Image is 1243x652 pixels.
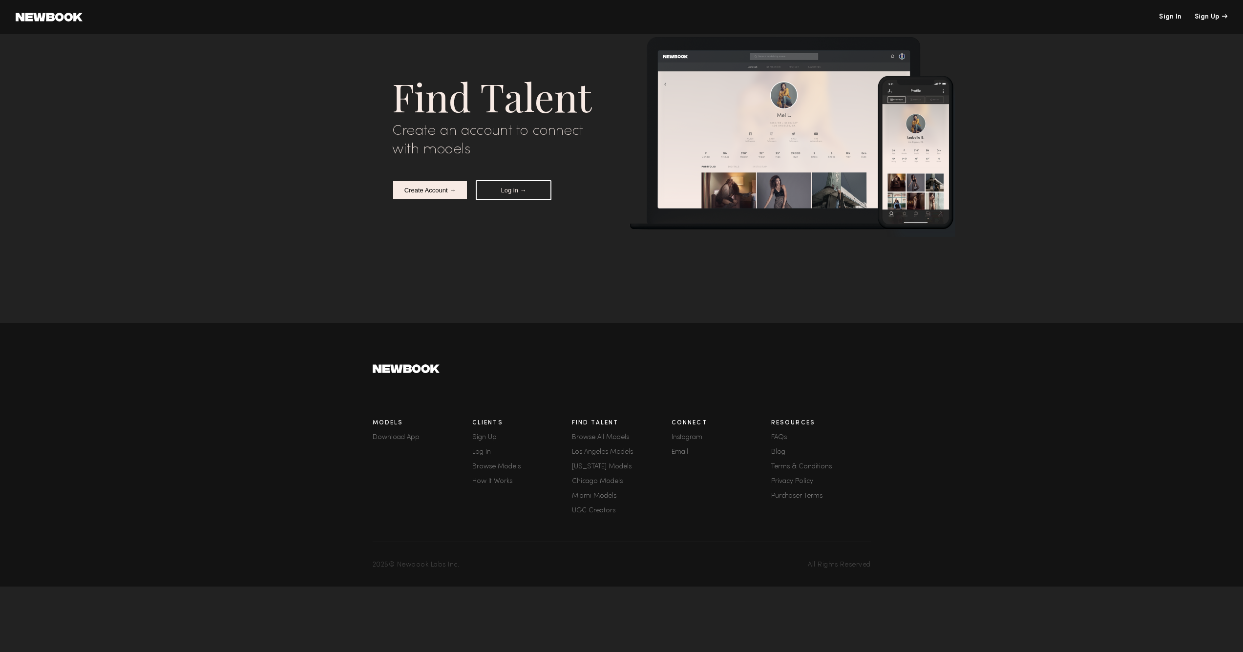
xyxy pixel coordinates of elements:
div: Sign Up [1195,14,1227,21]
a: Sign In [1159,14,1181,21]
a: [US_STATE] Models [572,463,672,470]
a: Chicago Models [572,478,672,485]
a: Terms & Conditions [771,463,871,470]
div: Find Talent [392,70,614,122]
a: Browse Models [472,463,572,470]
button: Create Account → [392,180,468,200]
h3: Models [373,420,472,426]
div: Create an account to connect with models [392,122,614,159]
a: Blog [771,449,871,456]
h3: Clients [472,420,572,426]
button: Log in → [476,180,551,200]
a: FAQs [771,434,871,441]
a: Los Angeles Models [572,449,672,456]
h3: Resources [771,420,871,426]
a: Browse All Models [572,434,672,441]
span: 2025 © Newbook Labs Inc. [373,562,460,568]
a: Instagram [672,434,771,441]
a: Privacy Policy [771,478,871,485]
a: Log In [472,449,572,456]
span: All Rights Reserved [808,562,871,568]
a: Purchaser Terms [771,493,871,500]
div: Sign Up [472,434,572,441]
img: devices.png [630,37,955,237]
h3: Find Talent [572,420,672,426]
a: How It Works [472,478,572,485]
a: Email [672,449,771,456]
a: UGC Creators [572,507,672,514]
a: Download App [373,434,472,441]
h3: Connect [672,420,771,426]
a: Miami Models [572,493,672,500]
